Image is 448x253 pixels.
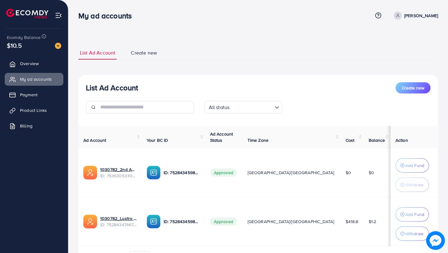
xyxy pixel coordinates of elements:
[405,181,423,189] p: Withdraw
[100,222,137,228] span: ID: 7528434766790639632
[147,137,168,143] span: Your BC ID
[83,166,97,179] img: ic-ads-acc.e4c84228.svg
[405,211,424,218] p: Add Fund
[396,178,429,192] button: Withdraw
[405,162,424,169] p: Add Fund
[369,169,374,176] span: $0
[405,230,423,237] p: Withdraw
[391,12,438,20] a: [PERSON_NAME]
[100,215,137,222] a: 1030782_Lustro Official_1752850317094
[396,227,429,241] button: Withdraw
[20,92,37,98] span: Payment
[396,82,431,93] button: Create new
[100,166,137,179] div: <span class='underline'>1030782_2nd Ad Account_1754682858352</span></br>7536305330566332433
[248,169,334,176] span: [GEOGRAPHIC_DATA]/[GEOGRAPHIC_DATA]
[210,169,237,177] span: Approved
[7,34,41,41] span: Ecomdy Balance
[396,158,429,173] button: Add Fund
[20,107,47,113] span: Product Links
[248,137,268,143] span: Time Zone
[164,169,200,176] p: ID: 7528434598830358544
[164,218,200,225] p: ID: 7528434598830358544
[20,60,39,67] span: Overview
[80,49,115,56] span: List Ad Account
[248,218,334,225] span: [GEOGRAPHIC_DATA]/[GEOGRAPHIC_DATA]
[5,73,63,85] a: My ad accounts
[402,85,424,91] span: Create new
[369,137,385,143] span: Balance
[100,173,137,179] span: ID: 7536305330566332433
[86,83,138,92] h3: List Ad Account
[20,123,32,129] span: Billing
[346,169,351,176] span: $0
[55,43,61,49] img: image
[20,76,52,82] span: My ad accounts
[131,49,157,56] span: Create new
[5,57,63,70] a: Overview
[5,120,63,132] a: Billing
[404,12,438,19] p: [PERSON_NAME]
[100,215,137,228] div: <span class='underline'>1030782_Lustro Official_1752850317094</span></br>7528434766790639632
[147,166,160,179] img: ic-ba-acc.ded83a64.svg
[6,9,48,18] img: logo
[231,102,272,112] input: Search for option
[369,218,377,225] span: $1.2
[147,215,160,228] img: ic-ba-acc.ded83a64.svg
[55,12,62,19] img: menu
[210,131,233,143] span: Ad Account Status
[78,11,137,20] h3: My ad accounts
[100,166,137,173] a: 1030782_2nd Ad Account_1754682858352
[5,104,63,117] a: Product Links
[396,137,408,143] span: Action
[426,231,445,250] img: image
[204,101,282,113] div: Search for option
[208,103,231,112] span: All status
[210,217,237,226] span: Approved
[5,88,63,101] a: Payment
[346,218,358,225] span: $418.8
[346,137,355,143] span: Cost
[396,207,429,222] button: Add Fund
[83,215,97,228] img: ic-ads-acc.e4c84228.svg
[83,137,106,143] span: Ad Account
[7,41,22,50] span: $10.5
